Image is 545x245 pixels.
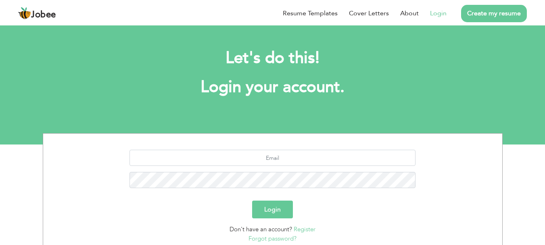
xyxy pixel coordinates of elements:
a: Register [294,225,315,233]
a: Jobee [18,7,56,20]
h1: Login your account. [55,77,491,98]
input: Email [129,150,416,166]
a: Resume Templates [283,8,338,18]
a: Cover Letters [349,8,389,18]
a: Login [430,8,447,18]
a: Forgot password? [248,235,297,243]
a: Create my resume [461,5,527,22]
img: jobee.io [18,7,31,20]
button: Login [252,201,293,218]
a: About [400,8,419,18]
span: Don't have an account? [230,225,292,233]
span: Jobee [31,10,56,19]
h2: Let's do this! [55,48,491,69]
